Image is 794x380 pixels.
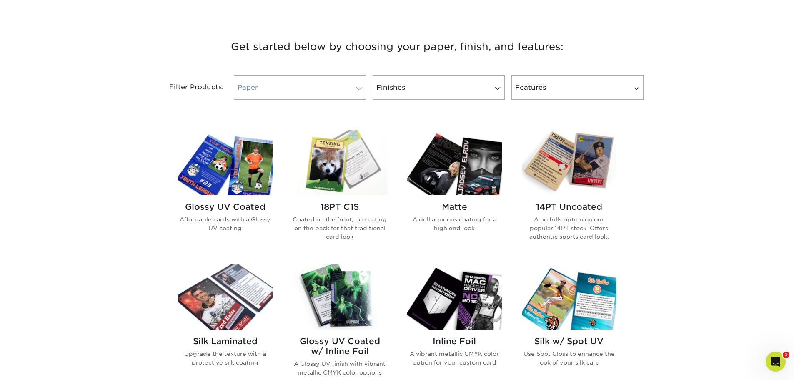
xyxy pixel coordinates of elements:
[522,130,616,195] img: 14PT Uncoated Trading Cards
[522,202,616,212] h2: 14PT Uncoated
[178,350,273,367] p: Upgrade the texture with a protective silk coating
[373,75,505,100] a: Finishes
[178,130,273,195] img: Glossy UV Coated Trading Cards
[407,202,502,212] h2: Matte
[293,130,387,254] a: 18PT C1S Trading Cards 18PT C1S Coated on the front, no coating on the back for that traditional ...
[178,215,273,232] p: Affordable cards with a Glossy UV coating
[178,264,273,330] img: Silk Laminated Trading Cards
[766,352,786,372] iframe: Intercom live chat
[783,352,789,358] span: 1
[407,336,502,346] h2: Inline Foil
[147,75,230,100] div: Filter Products:
[407,215,502,232] p: A dull aqueous coating for a high end look
[178,202,273,212] h2: Glossy UV Coated
[178,130,273,254] a: Glossy UV Coated Trading Cards Glossy UV Coated Affordable cards with a Glossy UV coating
[522,336,616,346] h2: Silk w/ Spot UV
[293,202,387,212] h2: 18PT C1S
[407,264,502,330] img: Inline Foil Trading Cards
[293,264,387,330] img: Glossy UV Coated w/ Inline Foil Trading Cards
[522,130,616,254] a: 14PT Uncoated Trading Cards 14PT Uncoated A no frills option on our popular 14PT stock. Offers au...
[522,350,616,367] p: Use Spot Gloss to enhance the look of your silk card
[153,28,641,65] h3: Get started below by choosing your paper, finish, and features:
[293,130,387,195] img: 18PT C1S Trading Cards
[522,264,616,330] img: Silk w/ Spot UV Trading Cards
[407,130,502,195] img: Matte Trading Cards
[2,355,71,377] iframe: Google Customer Reviews
[407,350,502,367] p: A vibrant metallic CMYK color option for your custom card
[407,130,502,254] a: Matte Trading Cards Matte A dull aqueous coating for a high end look
[293,360,387,377] p: A Glossy UV finish with vibrant metallic CMYK color options
[522,215,616,241] p: A no frills option on our popular 14PT stock. Offers authentic sports card look.
[293,336,387,356] h2: Glossy UV Coated w/ Inline Foil
[293,215,387,241] p: Coated on the front, no coating on the back for that traditional card look
[234,75,366,100] a: Paper
[511,75,644,100] a: Features
[178,336,273,346] h2: Silk Laminated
